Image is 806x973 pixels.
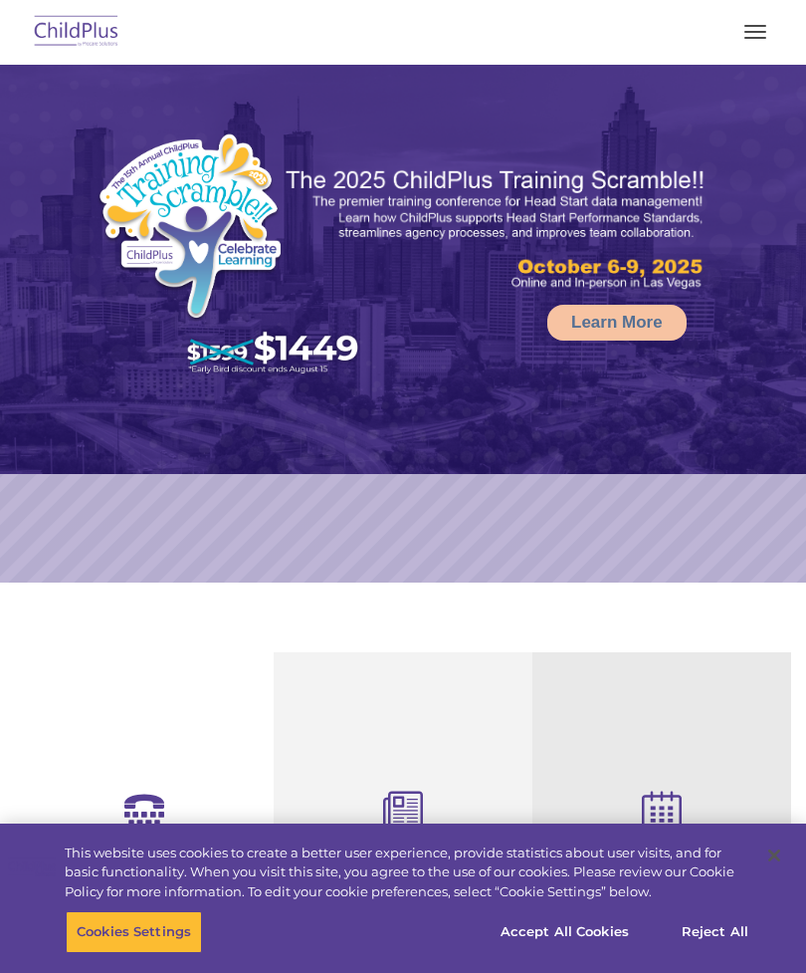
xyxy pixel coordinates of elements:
button: Close [752,834,796,877]
img: ChildPlus by Procare Solutions [30,9,123,56]
a: Learn More [547,305,687,341]
button: Accept All Cookies [490,911,640,953]
button: Cookies Settings [66,911,202,953]
div: This website uses cookies to create a better user experience, provide statistics about user visit... [65,844,750,902]
button: Reject All [653,911,777,953]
